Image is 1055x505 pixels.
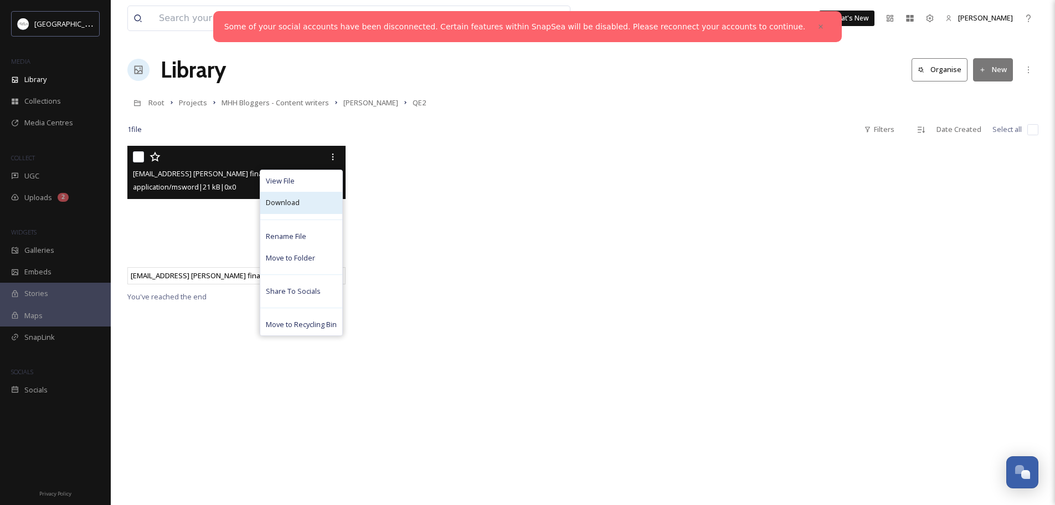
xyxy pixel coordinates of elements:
[224,21,806,33] a: Some of your social accounts have been disconnected. Certain features within SnapSea will be disa...
[1006,456,1038,488] button: Open Chat
[133,169,294,178] span: [EMAIL_ADDRESS] [PERSON_NAME] final EDIT.doc
[24,267,52,277] span: Embeds
[11,154,35,162] span: COLLECT
[819,11,874,26] a: What's New
[127,124,142,135] span: 1 file
[24,385,48,395] span: Socials
[127,146,346,284] iframe: msdoc-iframe
[940,7,1018,29] a: [PERSON_NAME]
[973,58,1013,81] button: New
[24,245,54,256] span: Galleries
[148,98,164,108] span: Root
[266,231,306,242] span: Rename File
[58,193,69,202] div: 2
[39,490,71,497] span: Privacy Policy
[343,96,398,109] a: [PERSON_NAME]
[179,96,207,109] a: Projects
[958,13,1013,23] span: [PERSON_NAME]
[179,98,207,108] span: Projects
[39,486,71,499] a: Privacy Policy
[127,292,207,302] span: You've reached the end
[24,171,39,181] span: UGC
[931,119,987,140] div: Date Created
[148,96,164,109] a: Root
[161,53,226,86] a: Library
[24,310,43,321] span: Maps
[131,271,293,280] span: [EMAIL_ADDRESS] [PERSON_NAME] final EDIT.doc
[413,98,426,108] span: QE2
[11,57,30,65] span: MEDIA
[18,18,29,29] img: Frame%2013.png
[24,332,55,343] span: SnapLink
[500,7,564,29] a: View all files
[24,96,61,106] span: Collections
[222,98,329,108] span: MHH Bloggers - Content writers
[266,286,321,297] span: Share To Socials
[24,118,73,128] span: Media Centres
[34,18,105,29] span: [GEOGRAPHIC_DATA]
[266,197,300,208] span: Download
[266,253,315,263] span: Move to Folder
[24,74,47,85] span: Library
[153,6,460,30] input: Search your library
[11,368,33,376] span: SOCIALS
[266,176,295,186] span: View File
[24,192,52,203] span: Uploads
[24,288,48,299] span: Stories
[266,319,337,330] span: Move to Recycling Bin
[343,98,398,108] span: [PERSON_NAME]
[413,96,426,109] a: QE2
[133,182,236,192] span: application/msword | 21 kB | 0 x 0
[912,58,967,81] button: Organise
[222,96,329,109] a: MHH Bloggers - Content writers
[11,228,37,236] span: WIDGETS
[858,119,900,140] div: Filters
[992,124,1022,135] span: Select all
